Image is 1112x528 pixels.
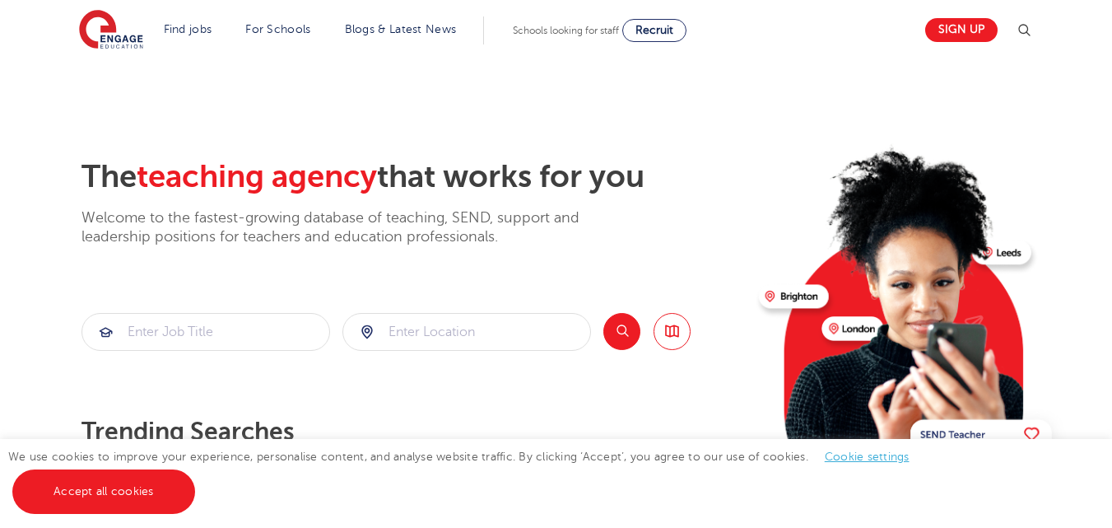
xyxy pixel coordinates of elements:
span: We use cookies to improve your experience, personalise content, and analyse website traffic. By c... [8,451,926,498]
a: Accept all cookies [12,470,195,514]
p: Welcome to the fastest-growing database of teaching, SEND, support and leadership positions for t... [81,208,625,247]
p: Trending searches [81,417,746,446]
button: Search [603,313,640,350]
span: teaching agency [137,159,377,194]
a: Sign up [925,18,998,42]
a: For Schools [245,23,310,35]
div: Submit [81,313,330,351]
h2: The that works for you [81,158,746,196]
input: Submit [82,314,329,350]
a: Blogs & Latest News [345,23,457,35]
img: Engage Education [79,10,143,51]
input: Submit [343,314,590,350]
span: Recruit [635,24,673,36]
a: Find jobs [164,23,212,35]
a: Recruit [622,19,686,42]
a: Cookie settings [825,451,910,463]
div: Submit [342,313,591,351]
span: Schools looking for staff [513,25,619,36]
